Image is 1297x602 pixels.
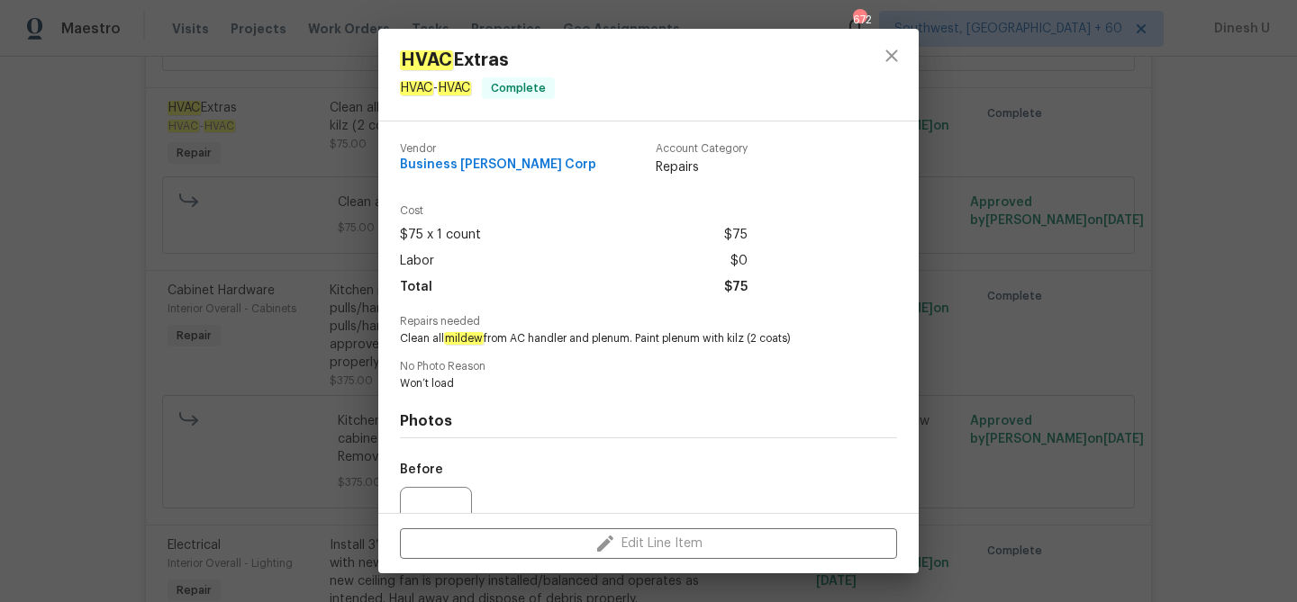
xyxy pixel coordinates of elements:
[400,361,897,373] span: No Photo Reason
[730,248,748,274] span: $0
[400,248,434,274] span: Labor
[400,274,432,301] span: Total
[853,11,866,29] div: 672
[400,222,481,248] span: $75 x 1 count
[724,222,748,248] span: $75
[444,332,484,345] em: mildew
[724,274,748,301] span: $75
[400,463,443,476] h5: Before
[400,412,897,430] h4: Photos
[400,50,453,70] em: HVAC
[400,205,748,217] span: Cost
[870,34,913,77] button: close
[400,316,897,328] span: Repairs needed
[400,81,433,95] em: HVAC
[656,143,748,155] span: Account Category
[656,158,748,176] span: Repairs
[400,376,848,391] span: Won’t load
[400,158,596,172] span: Business [PERSON_NAME] Corp
[400,331,848,346] span: Clean all from AC handler and plenum. Paint plenum with kilz (2 coats)
[400,50,555,70] span: Extras
[438,81,471,95] em: HVAC
[400,81,471,95] span: -
[400,143,596,155] span: Vendor
[484,79,553,97] span: Complete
